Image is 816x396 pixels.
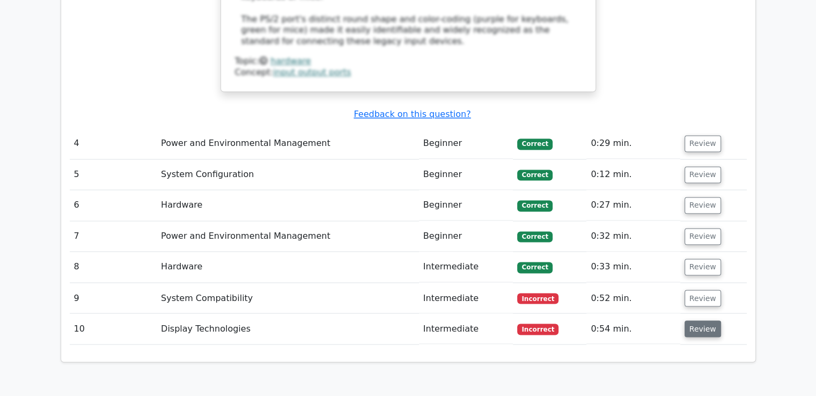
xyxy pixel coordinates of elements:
button: Review [685,228,721,245]
td: Beginner [419,221,513,252]
span: Correct [517,138,552,149]
td: Power and Environmental Management [157,128,419,159]
td: 0:33 min. [586,252,680,282]
td: Power and Environmental Management [157,221,419,252]
td: 8 [70,252,157,282]
td: 0:52 min. [586,283,680,313]
td: 5 [70,159,157,190]
td: Intermediate [419,252,513,282]
td: Beginner [419,190,513,221]
td: Beginner [419,159,513,190]
td: 6 [70,190,157,221]
button: Review [685,259,721,275]
td: 7 [70,221,157,252]
td: 0:12 min. [586,159,680,190]
td: Display Technologies [157,313,419,344]
td: 10 [70,313,157,344]
button: Review [685,135,721,152]
td: System Configuration [157,159,419,190]
td: Hardware [157,252,419,282]
a: input output ports [273,67,351,77]
span: Incorrect [517,293,558,304]
td: 9 [70,283,157,313]
a: Feedback on this question? [354,109,471,119]
span: Correct [517,170,552,180]
button: Review [685,290,721,306]
td: System Compatibility [157,283,419,313]
td: 0:27 min. [586,190,680,221]
span: Correct [517,200,552,211]
td: Beginner [419,128,513,159]
span: Incorrect [517,324,558,334]
td: Intermediate [419,313,513,344]
td: Intermediate [419,283,513,313]
td: 4 [70,128,157,159]
button: Review [685,320,721,337]
span: Correct [517,231,552,242]
a: hardware [270,56,311,66]
div: Concept: [235,67,582,78]
td: 0:29 min. [586,128,680,159]
button: Review [685,197,721,214]
button: Review [685,166,721,183]
span: Correct [517,262,552,273]
div: Topic: [235,56,582,67]
td: 0:54 min. [586,313,680,344]
td: 0:32 min. [586,221,680,252]
td: Hardware [157,190,419,221]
